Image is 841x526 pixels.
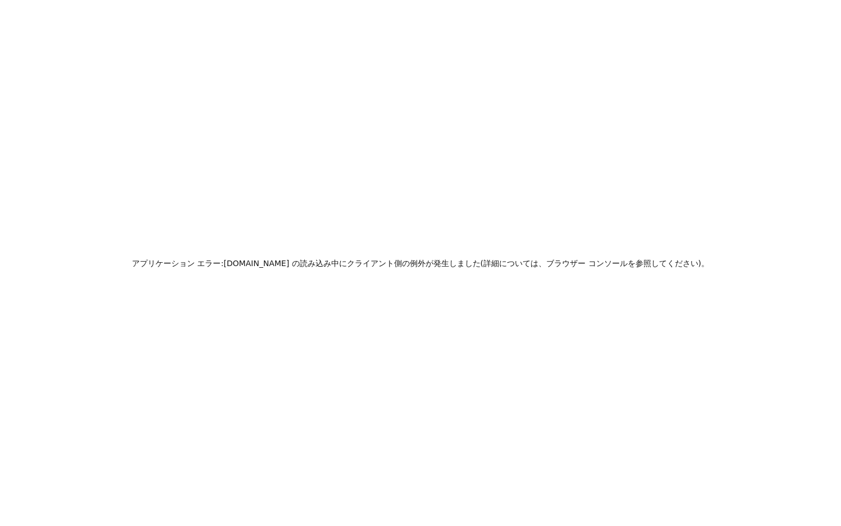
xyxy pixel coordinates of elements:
[483,259,546,268] font: 詳細については、
[300,259,347,268] font: 読み込み中に
[132,259,223,268] font: アプリケーション エラー:
[481,259,483,268] font: (
[347,259,481,268] font: クライアント側の例外が発生しました
[223,259,299,268] font: [DOMAIN_NAME] の
[546,259,709,268] font: ブラウザー コンソールを参照してください)。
